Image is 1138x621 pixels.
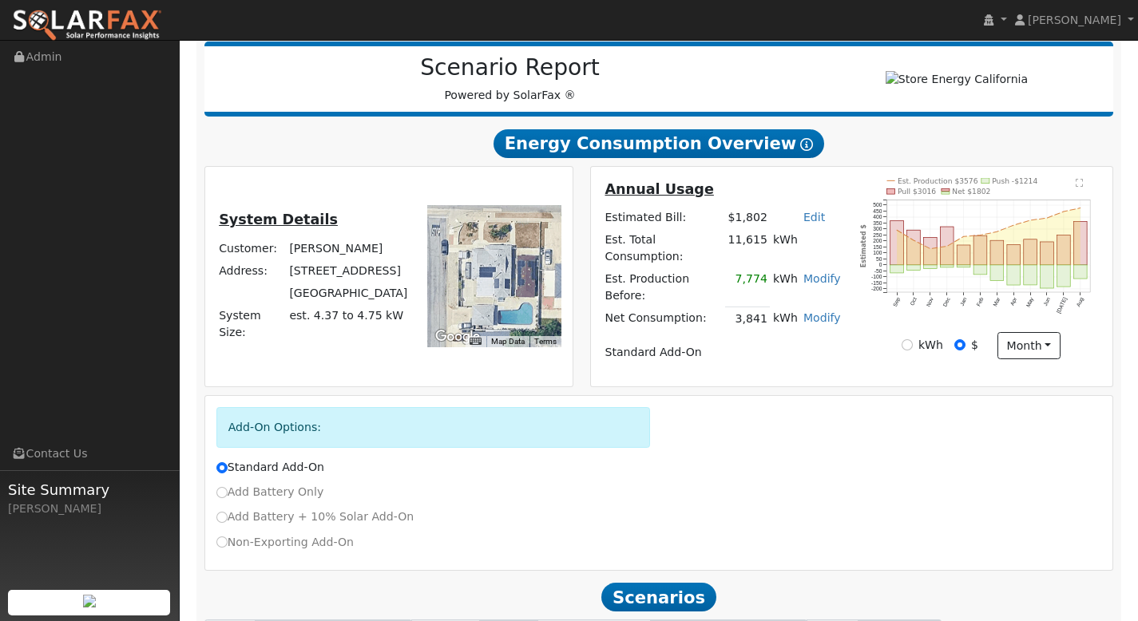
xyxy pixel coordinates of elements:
rect: onclick="" [1041,265,1054,288]
input: Add Battery Only [216,487,228,498]
td: 11,615 [725,228,770,267]
text: 450 [874,208,882,214]
td: Est. Total Consumption: [602,228,725,267]
text: Pull $3016 [898,187,936,196]
text: Estimated $ [860,224,867,268]
rect: onclick="" [1024,265,1037,285]
rect: onclick="" [990,265,1004,281]
td: 3,841 [725,307,770,330]
td: Address: [216,259,287,282]
label: kWh [918,337,943,354]
circle: onclick="" [1080,207,1082,209]
text: Nov [926,296,935,307]
rect: onclick="" [1074,222,1088,266]
a: Open this area in Google Maps (opens a new window) [431,326,484,347]
u: System Details [219,212,338,227]
td: System Size: [216,305,287,344]
rect: onclick="" [924,238,938,265]
div: Add-On Options: [216,407,651,448]
text: 50 [876,256,882,262]
rect: onclick="" [941,265,954,267]
td: 7,774 [725,268,770,307]
rect: onclick="" [1024,239,1037,265]
a: Terms (opens in new tab) [534,337,557,346]
td: [GEOGRAPHIC_DATA] [287,282,410,304]
text: 200 [874,238,882,243]
td: [STREET_ADDRESS] [287,259,410,282]
rect: onclick="" [974,265,988,275]
rect: onclick="" [1057,265,1071,287]
td: System Size [287,305,410,344]
rect: onclick="" [1041,242,1054,265]
rect: onclick="" [890,221,904,265]
text: Feb [976,296,985,307]
circle: onclick="" [1046,217,1049,220]
rect: onclick="" [958,245,971,265]
i: Show Help [800,138,813,151]
text: Net $1802 [953,187,991,196]
rect: onclick="" [1057,235,1071,265]
rect: onclick="" [990,240,1004,265]
td: $1,802 [725,206,770,228]
td: Est. Production Before: [602,268,725,307]
text: Push -$1214 [993,176,1038,185]
label: $ [971,337,978,354]
text: Est. Production $3576 [898,176,978,185]
circle: onclick="" [1029,220,1032,222]
text: [DATE] [1056,296,1069,314]
input: Non-Exporting Add-On [216,536,228,548]
rect: onclick="" [1007,265,1021,285]
span: Site Summary [8,479,171,500]
button: Map Data [491,336,525,347]
text: 400 [874,214,882,220]
text: Jan [959,296,968,307]
label: Standard Add-On [216,459,324,476]
div: [PERSON_NAME] [8,500,171,517]
input: Standard Add-On [216,462,228,473]
td: Customer: [216,237,287,259]
td: Net Consumption: [602,307,725,330]
text: -200 [871,286,882,291]
text: -100 [871,274,882,279]
rect: onclick="" [1007,245,1021,266]
a: Modify [803,311,841,324]
circle: onclick="" [913,239,915,242]
circle: onclick="" [996,231,998,233]
span: Energy Consumption Overview [494,129,824,158]
img: Google [431,326,484,347]
text: 300 [874,226,882,231]
circle: onclick="" [896,229,898,231]
circle: onclick="" [946,245,949,247]
text: -50 [874,268,882,274]
button: Keyboard shortcuts [470,336,481,347]
u: Annual Usage [605,181,713,197]
text: May [1025,296,1036,308]
h2: Scenario Report [220,54,799,81]
div: Powered by SolarFax ® [212,54,808,104]
a: Edit [803,211,825,223]
label: Add Battery Only [216,484,324,500]
td: kWh [770,268,800,307]
input: Add Battery + 10% Solar Add-On [216,512,228,523]
label: Non-Exporting Add-On [216,534,354,551]
circle: onclick="" [963,235,966,238]
text: -150 [871,280,882,286]
rect: onclick="" [924,265,938,269]
td: [PERSON_NAME] [287,237,410,259]
img: Store Energy California [886,71,1028,88]
input: $ [954,339,966,350]
text: 500 [874,202,882,208]
td: Standard Add-On [602,342,843,364]
rect: onclick="" [890,265,904,273]
text: Sep [892,296,902,307]
rect: onclick="" [907,265,921,271]
text: Aug [1076,296,1085,307]
text: 100 [874,250,882,255]
circle: onclick="" [930,247,932,250]
rect: onclick="" [974,235,988,265]
td: kWh [770,307,800,330]
rect: onclick="" [907,230,921,265]
text: Oct [910,296,918,307]
text: 150 [874,244,882,250]
rect: onclick="" [941,227,954,265]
